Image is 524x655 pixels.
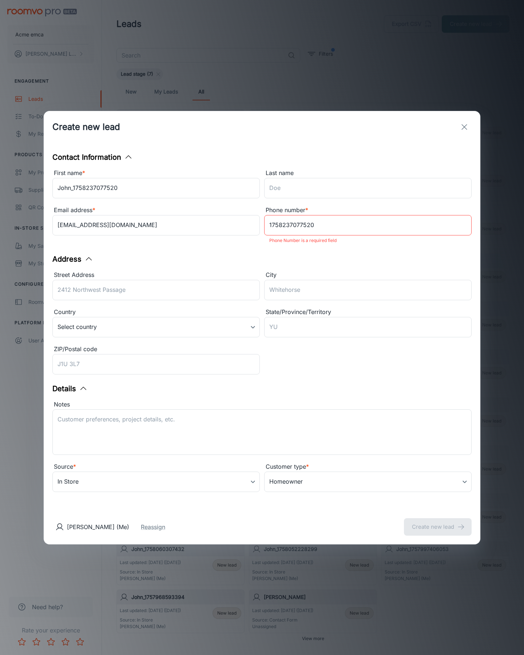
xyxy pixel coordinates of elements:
div: Customer type [264,462,472,472]
div: ZIP/Postal code [52,345,260,354]
div: Notes [52,400,472,409]
input: myname@example.com [52,215,260,235]
input: Doe [264,178,472,198]
input: 2412 Northwest Passage [52,280,260,300]
p: [PERSON_NAME] (Me) [67,523,129,531]
h1: Create new lead [52,120,120,134]
input: Whitehorse [264,280,472,300]
input: John [52,178,260,198]
button: exit [457,120,472,134]
div: Homeowner [264,472,472,492]
p: Phone Number is a required field [269,236,467,245]
div: Source [52,462,260,472]
input: J1U 3L7 [52,354,260,374]
div: Email address [52,206,260,215]
div: Country [52,307,260,317]
div: Last name [264,168,472,178]
div: Phone number [264,206,472,215]
input: +1 439-123-4567 [264,215,472,235]
div: In Store [52,472,260,492]
input: YU [264,317,472,337]
button: Contact Information [52,152,133,163]
button: Address [52,254,93,265]
button: Details [52,383,88,394]
div: State/Province/Territory [264,307,472,317]
div: Street Address [52,270,260,280]
div: First name [52,168,260,178]
div: Select country [52,317,260,337]
div: City [264,270,472,280]
button: Reassign [141,523,165,531]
